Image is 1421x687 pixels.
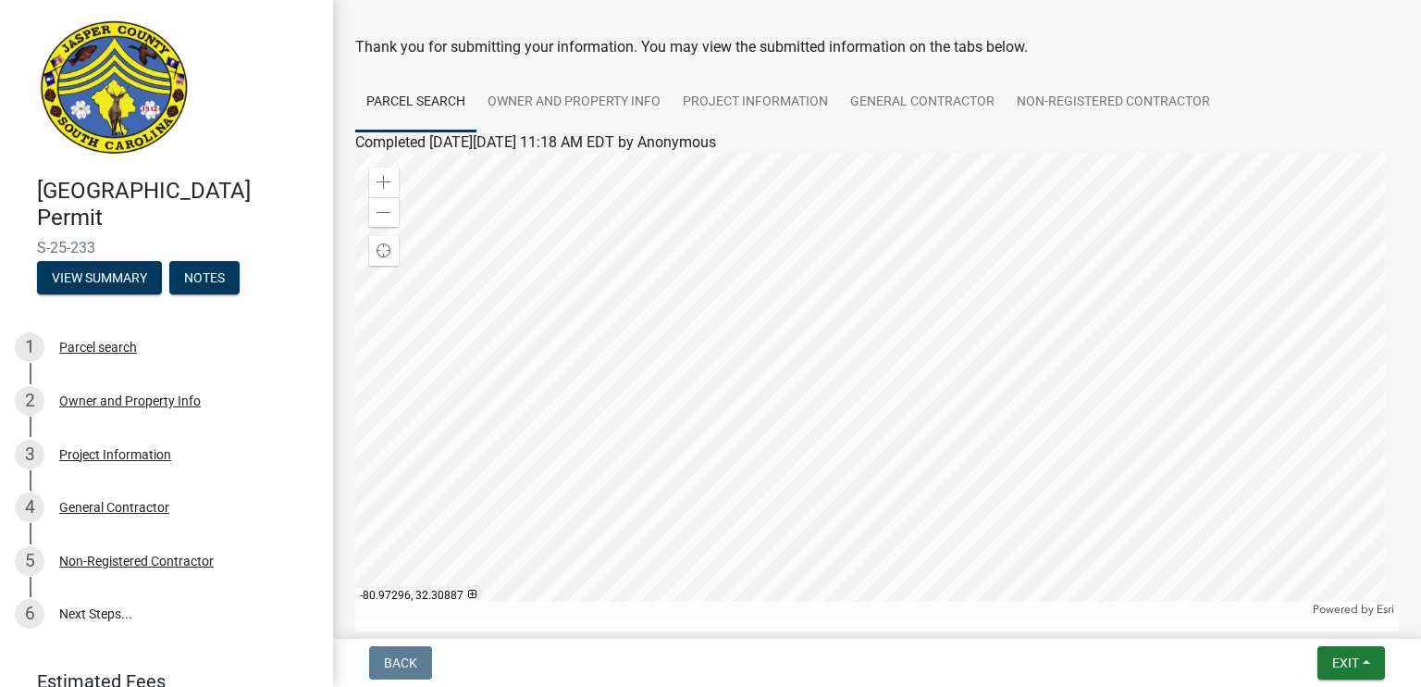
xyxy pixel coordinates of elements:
td: Acres [1305,618,1399,663]
img: Jasper County, South Carolina [37,19,192,158]
span: Completed [DATE][DATE] 11:18 AM EDT by Anonymous [355,133,716,151]
div: Powered by [1308,602,1399,617]
div: 1 [15,332,44,362]
h4: [GEOGRAPHIC_DATA] Permit [37,178,318,231]
div: Find my location [369,236,399,266]
div: Thank you for submitting your information. You may view the submitted information on the tabs below. [355,36,1399,58]
a: Parcel search [355,73,476,132]
a: Esri [1377,603,1394,616]
div: Owner and Property Info [59,394,201,407]
div: 2 [15,386,44,416]
div: Non-Registered Contractor [59,555,214,568]
a: Owner and Property Info [476,73,672,132]
div: 4 [15,493,44,522]
span: S-25-233 [37,239,296,256]
div: 3 [15,440,44,469]
a: Non-Registered Contractor [1006,73,1221,132]
wm-modal-confirm: Summary [37,271,162,286]
button: Notes [169,261,240,294]
div: Zoom out [369,197,399,227]
a: General Contractor [839,73,1006,132]
wm-modal-confirm: Notes [169,271,240,286]
div: Parcel search [59,341,137,354]
td: City [825,618,899,663]
td: OwnerName [899,618,1305,663]
div: Project Information [59,448,171,461]
span: Exit [1332,656,1359,670]
div: Zoom in [369,168,399,197]
td: ParcelID [355,618,581,663]
div: General Contractor [59,501,169,514]
div: 6 [15,599,44,629]
button: Back [369,646,432,680]
a: Project Information [672,73,839,132]
div: 5 [15,546,44,576]
span: Back [384,656,417,670]
button: Exit [1317,646,1385,680]
td: Address [581,618,825,663]
button: View Summary [37,261,162,294]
